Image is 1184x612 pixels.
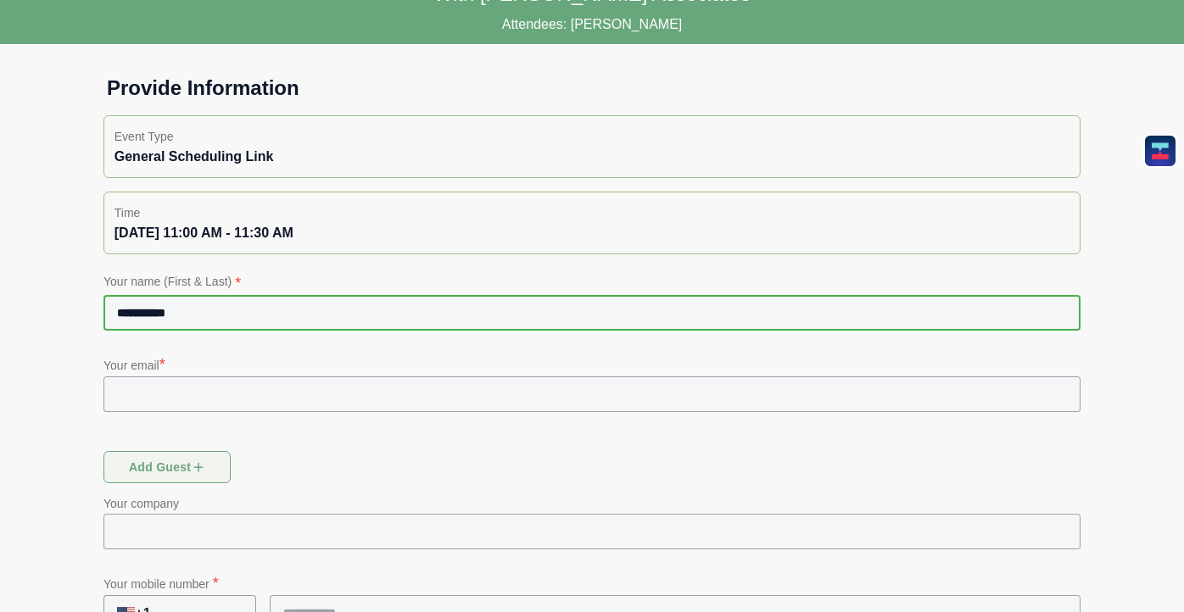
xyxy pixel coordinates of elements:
[114,223,1070,243] div: [DATE] 11:00 AM - 11:30 AM
[128,451,207,483] span: Add guest
[103,571,1081,595] p: Your mobile number
[103,451,231,483] button: Add guest
[103,493,1081,514] p: Your company
[103,271,1081,295] p: Your name (First & Last)
[103,353,1081,376] p: Your email
[114,126,1070,147] p: Event Type
[114,203,1070,223] p: Time
[93,75,1091,102] h1: Provide Information
[502,14,683,35] p: Attendees: [PERSON_NAME]
[114,147,1070,167] div: General Scheduling Link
